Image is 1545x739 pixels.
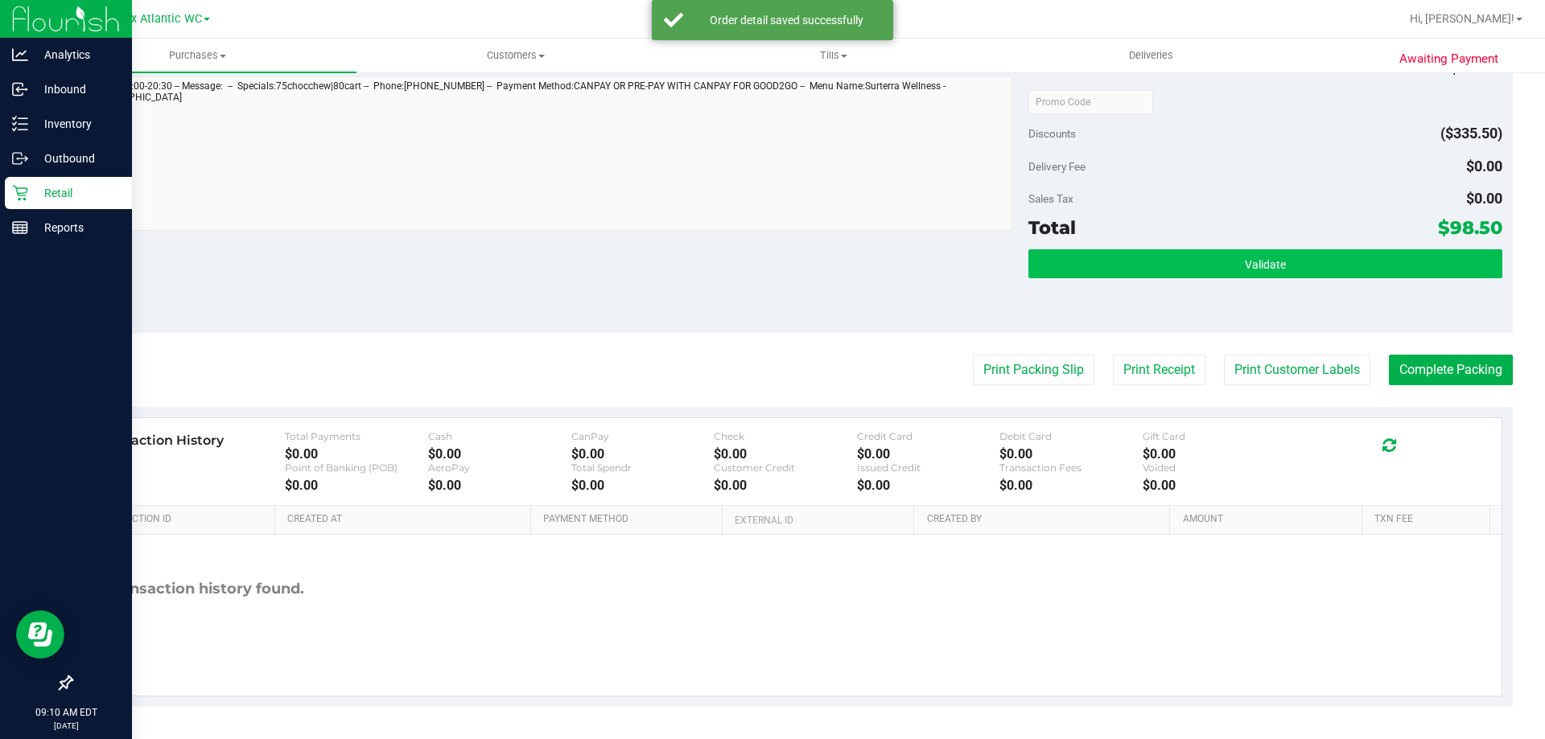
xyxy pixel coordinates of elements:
div: Point of Banking (POB) [285,462,428,474]
span: Awaiting Payment [1399,50,1498,68]
a: Created By [927,513,1164,526]
div: $0.00 [857,478,1000,493]
span: $0.00 [1466,190,1502,207]
div: $0.00 [285,478,428,493]
div: Order detail saved successfully [692,12,881,28]
span: Total [1028,216,1076,239]
div: $0.00 [999,478,1143,493]
a: Txn Fee [1374,513,1483,526]
div: $0.00 [714,478,857,493]
div: $0.00 [1143,446,1286,462]
iframe: Resource center [16,610,64,659]
div: Check [714,430,857,442]
p: Inbound [28,80,125,99]
inline-svg: Inventory [12,116,28,132]
div: AeroPay [428,462,571,474]
a: Transaction ID [95,513,269,526]
inline-svg: Analytics [12,47,28,63]
p: Reports [28,218,125,237]
div: Cash [428,430,571,442]
button: Print Customer Labels [1224,355,1370,385]
a: Amount [1183,513,1356,526]
inline-svg: Reports [12,220,28,236]
span: Sales Tax [1028,192,1073,205]
p: Inventory [28,114,125,133]
p: Retail [28,183,125,203]
a: Created At [287,513,524,526]
div: $0.00 [857,446,1000,462]
span: Hi, [PERSON_NAME]! [1410,12,1514,25]
p: Outbound [28,149,125,168]
div: Issued Credit [857,462,1000,474]
div: $0.00 [571,446,715,462]
div: Total Payments [285,430,428,442]
button: Print Receipt [1113,355,1205,385]
inline-svg: Inbound [12,81,28,97]
div: Voided [1143,462,1286,474]
span: Deliveries [1107,48,1195,63]
span: $98.50 [1438,216,1502,239]
p: 09:10 AM EDT [7,705,125,720]
div: Transaction Fees [999,462,1143,474]
span: Delivery Fee [1028,160,1086,173]
div: CanPay [571,430,715,442]
div: $0.00 [428,446,571,462]
div: Credit Card [857,430,1000,442]
span: Discounts [1028,119,1076,148]
p: [DATE] [7,720,125,732]
th: External ID [722,506,913,535]
inline-svg: Outbound [12,150,28,166]
div: $0.00 [999,446,1143,462]
input: Promo Code [1028,90,1153,114]
div: $0.00 [714,446,857,462]
a: Customers [356,39,674,72]
div: $0.00 [1143,478,1286,493]
span: ($335.50) [1440,125,1502,142]
div: Total Spendr [571,462,715,474]
button: Complete Packing [1389,355,1513,385]
span: Tills [675,48,991,63]
a: Deliveries [992,39,1310,72]
div: Gift Card [1143,430,1286,442]
span: Jax Atlantic WC [118,12,202,26]
div: Customer Credit [714,462,857,474]
a: Payment Method [543,513,716,526]
div: No transaction history found. [83,535,304,643]
div: $0.00 [285,446,428,462]
span: Validate [1245,258,1286,271]
span: Purchases [39,48,356,63]
p: Analytics [28,45,125,64]
inline-svg: Retail [12,185,28,201]
div: $0.00 [428,478,571,493]
div: Debit Card [999,430,1143,442]
div: $0.00 [571,478,715,493]
a: Purchases [39,39,356,72]
a: Tills [674,39,992,72]
button: Print Packing Slip [973,355,1094,385]
button: Validate [1028,249,1502,278]
span: $0.00 [1466,158,1502,174]
span: Customers [357,48,674,63]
